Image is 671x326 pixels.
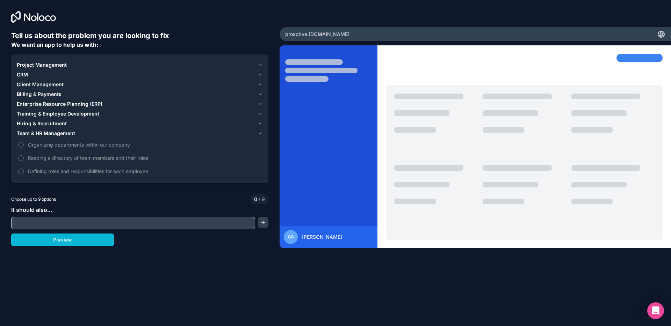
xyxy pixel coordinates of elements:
span: [PERSON_NAME] [302,234,342,240]
span: Training & Employee Development [17,110,99,117]
span: We want an app to help us with: [11,41,98,48]
h6: Tell us about the problem you are looking to fix [11,31,268,40]
button: Project Management [17,60,263,70]
span: It should also... [11,206,52,213]
span: Defining roles and responsibilities for each employee [28,168,261,175]
span: CRM [17,71,28,78]
button: CRM [17,70,263,80]
span: 9 [257,196,265,203]
button: Billing & Payments [17,89,263,99]
span: Client Management [17,81,64,88]
span: Hiring & Recruitment [17,120,67,127]
button: Organizing departments within our company [18,142,24,148]
button: Client Management [17,80,263,89]
span: Choose up to 9 options [11,196,56,202]
button: Defining roles and responsibilities for each employee [18,169,24,174]
button: Team & HR Management [17,128,263,138]
div: Open Intercom Messenger [647,302,664,319]
span: 0 [254,196,257,203]
button: Keeping a directory of team members and their roles [18,155,24,161]
span: Team & HR Management [17,130,75,137]
button: Enterprise Resource Planning (ERP) [17,99,263,109]
div: Team & HR Management [17,138,263,178]
span: Billing & Payments [17,91,62,98]
span: Organizing departments within our company [28,141,261,148]
span: Enterprise Resource Planning (ERP) [17,101,102,108]
button: Training & Employee Development [17,109,263,119]
button: Hiring & Recruitment [17,119,263,128]
span: Project Management [17,61,67,68]
span: / [259,196,260,202]
span: GB [288,234,294,240]
span: proactive .[DOMAIN_NAME] [285,31,349,38]
span: Keeping a directory of team members and their roles [28,154,261,162]
button: Preview [11,234,114,246]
